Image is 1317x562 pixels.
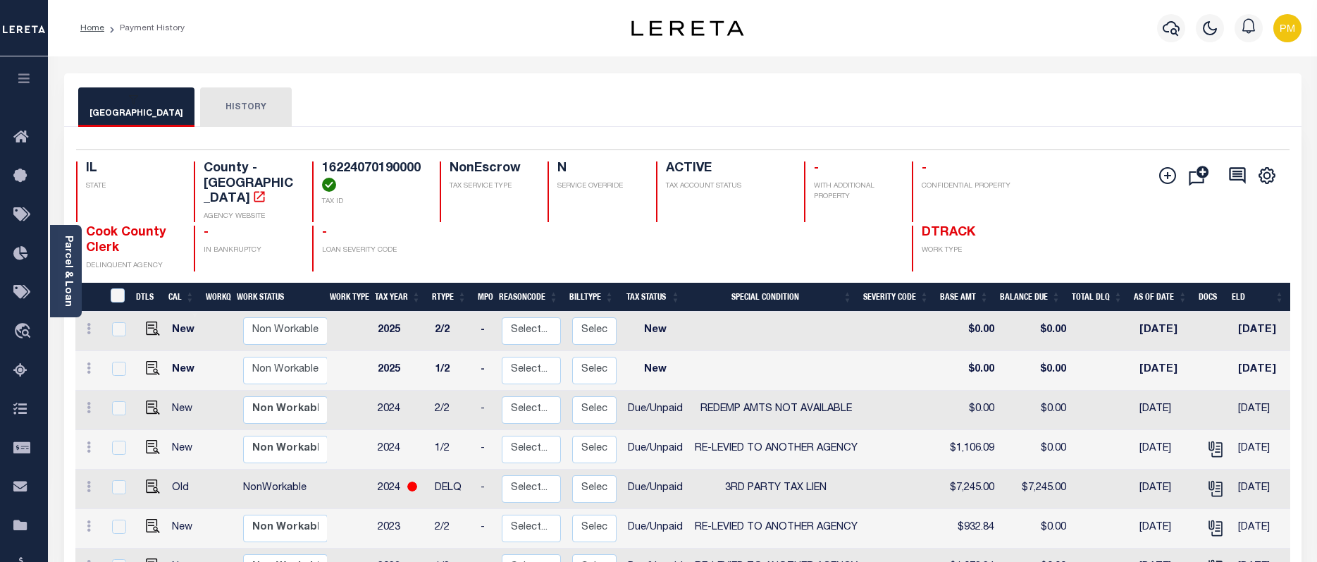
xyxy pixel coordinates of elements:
[475,470,496,509] td: -
[204,212,295,222] p: AGENCY WEBSITE
[166,312,205,351] td: New
[166,430,205,470] td: New
[1000,351,1072,391] td: $0.00
[940,351,1000,391] td: $0.00
[1273,14,1301,42] img: svg+xml;base64,PHN2ZyB4bWxucz0iaHR0cDovL3d3dy53My5vcmcvMjAwMC9zdmciIHBvaW50ZXItZXZlbnRzPSJub25lIi...
[13,323,36,341] i: travel_explore
[1134,351,1198,391] td: [DATE]
[475,430,496,470] td: -
[322,197,423,207] p: TAX ID
[450,181,531,192] p: TAX SERVICE TYPE
[564,283,619,312] th: BillType: activate to sort column ascending
[102,283,131,312] th: &nbsp;
[429,470,475,509] td: DELQ
[324,283,369,312] th: Work Type
[472,283,493,312] th: MPO
[622,391,688,430] td: Due/Unpaid
[322,161,423,192] h4: 16224070190000
[163,283,200,312] th: CAL: activate to sort column ascending
[557,181,638,192] p: SERVICE OVERRIDE
[166,509,205,549] td: New
[1232,430,1287,470] td: [DATE]
[475,351,496,391] td: -
[686,283,858,312] th: Special Condition: activate to sort column ascending
[622,351,688,391] td: New
[86,181,178,192] p: STATE
[1134,509,1198,549] td: [DATE]
[1128,283,1193,312] th: As of Date: activate to sort column ascending
[372,312,429,351] td: 2025
[940,312,1000,351] td: $0.00
[426,283,472,312] th: RType: activate to sort column ascending
[204,161,295,207] h4: County - [GEOGRAPHIC_DATA]
[475,509,496,549] td: -
[429,391,475,430] td: 2/2
[429,351,475,391] td: 1/2
[200,283,231,312] th: WorkQ
[666,161,788,177] h4: ACTIVE
[940,509,1000,549] td: $932.84
[619,283,686,312] th: Tax Status: activate to sort column ascending
[493,283,564,312] th: ReasonCode: activate to sort column ascending
[1134,312,1198,351] td: [DATE]
[166,391,205,430] td: New
[372,470,429,509] td: 2024
[622,312,688,351] td: New
[631,20,744,36] img: logo-dark.svg
[166,470,205,509] td: Old
[1066,283,1128,312] th: Total DLQ: activate to sort column ascending
[78,87,194,127] button: [GEOGRAPHIC_DATA]
[450,161,531,177] h4: NonEscrow
[922,226,975,239] span: DTRACK
[666,181,788,192] p: TAX ACCOUNT STATUS
[1000,312,1072,351] td: $0.00
[1232,312,1287,351] td: [DATE]
[372,391,429,430] td: 2024
[1232,351,1287,391] td: [DATE]
[922,245,1013,256] p: WORK TYPE
[622,509,688,549] td: Due/Unpaid
[1000,509,1072,549] td: $0.00
[695,444,858,453] span: RE-LEVIED TO ANOTHER AGENCY
[557,161,638,177] h4: N
[1000,391,1072,430] td: $0.00
[372,509,429,549] td: 2023
[934,283,994,312] th: Base Amt: activate to sort column ascending
[695,523,858,532] span: RE-LEVIED TO ANOTHER AGENCY
[429,509,475,549] td: 2/2
[204,226,209,239] span: -
[200,87,292,127] button: HISTORY
[922,162,927,175] span: -
[1000,470,1072,509] td: $7,245.00
[475,312,496,351] td: -
[940,391,1000,430] td: $0.00
[372,351,429,391] td: 2025
[204,245,295,256] p: IN BANKRUPTCY
[622,430,688,470] td: Due/Unpaid
[858,283,934,312] th: Severity Code: activate to sort column ascending
[922,181,1013,192] p: CONFIDENTIAL PROPERTY
[725,483,827,493] span: 3RD PARTY TAX LIEN
[372,430,429,470] td: 2024
[369,283,426,312] th: Tax Year: activate to sort column ascending
[940,470,1000,509] td: $7,245.00
[1134,430,1198,470] td: [DATE]
[130,283,163,312] th: DTLS
[166,351,205,391] td: New
[1193,283,1226,312] th: Docs
[1226,283,1290,312] th: ELD: activate to sort column ascending
[237,470,338,509] td: NonWorkable
[1134,470,1198,509] td: [DATE]
[86,161,178,177] h4: IL
[1000,430,1072,470] td: $0.00
[429,312,475,351] td: 2/2
[104,22,185,35] li: Payment History
[1232,509,1287,549] td: [DATE]
[80,24,104,32] a: Home
[322,226,327,239] span: -
[622,470,688,509] td: Due/Unpaid
[322,245,423,256] p: LOAN SEVERITY CODE
[1134,391,1198,430] td: [DATE]
[75,283,102,312] th: &nbsp;&nbsp;&nbsp;&nbsp;&nbsp;&nbsp;&nbsp;&nbsp;&nbsp;&nbsp;
[63,236,73,307] a: Parcel & Loan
